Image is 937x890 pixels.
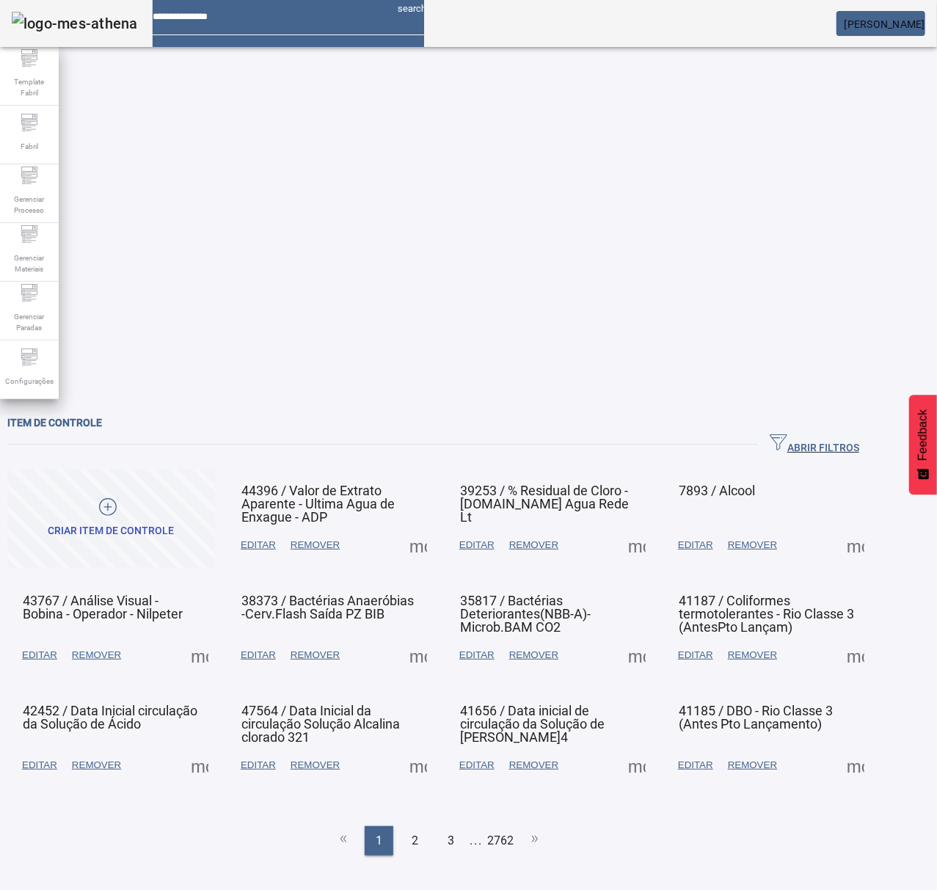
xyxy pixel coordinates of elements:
span: 2 [412,832,418,850]
span: Feedback [916,409,930,461]
button: REMOVER [283,642,347,668]
span: EDITAR [241,538,276,552]
span: Gerenciar Processo [7,189,51,220]
span: 43767 / Análise Visual - Bobina - Operador - Nilpeter [23,593,183,621]
div: Criar item de controle [48,524,175,539]
button: REMOVER [721,642,784,668]
button: REMOVER [502,642,566,668]
span: REMOVER [509,758,558,773]
span: Gerenciar Materiais [7,248,51,279]
span: 3 [448,832,454,850]
button: EDITAR [15,642,65,668]
span: 38373 / Bactérias Anaeróbias -Cerv.Flash Saída PZ BIB [241,593,414,621]
button: Criar item de controle [7,469,215,568]
span: Gerenciar Paradas [7,307,51,338]
span: 42452 / Data Inicial circulação da Solução de Ácido [23,703,197,732]
button: REMOVER [502,532,566,558]
button: EDITAR [452,752,502,778]
button: Mais [842,642,869,668]
span: EDITAR [459,648,495,663]
span: EDITAR [459,758,495,773]
button: ABRIR FILTROS [758,431,871,458]
img: logo-mes-athena [12,12,138,35]
button: Mais [186,752,213,778]
span: 44396 / Valor de Extrato Aparente - Ultima Agua de Enxague - ADP [241,483,395,525]
button: Mais [842,752,869,778]
span: EDITAR [678,648,713,663]
span: 39253 / % Residual de Cloro - [DOMAIN_NAME] Agua Rede Lt [460,483,629,525]
span: EDITAR [678,538,713,552]
span: REMOVER [72,758,121,773]
span: ABRIR FILTROS [770,434,859,456]
span: REMOVER [728,648,777,663]
span: EDITAR [459,538,495,552]
span: REMOVER [72,648,121,663]
span: Item de controle [7,417,102,428]
span: REMOVER [728,758,777,773]
button: Mais [624,752,650,778]
span: EDITAR [22,648,57,663]
span: REMOVER [509,538,558,552]
button: Mais [624,642,650,668]
button: REMOVER [502,752,566,778]
button: REMOVER [721,752,784,778]
button: Feedback - Mostrar pesquisa [909,395,937,495]
span: Fabril [16,136,43,156]
span: REMOVER [291,648,340,663]
span: REMOVER [291,758,340,773]
button: Mais [842,532,869,558]
span: REMOVER [291,538,340,552]
span: REMOVER [509,648,558,663]
button: Mais [186,642,213,668]
button: EDITAR [233,752,283,778]
button: REMOVER [721,532,784,558]
li: 2762 [487,826,514,856]
span: REMOVER [728,538,777,552]
span: 41656 / Data inicial de circulação da Solução de [PERSON_NAME]4 [460,703,605,745]
button: EDITAR [452,532,502,558]
span: EDITAR [678,758,713,773]
button: Mais [405,642,431,668]
button: Mais [624,532,650,558]
span: 35817 / Bactérias Deteriorantes(NBB-A)-Microb.BAM CO2 [460,593,591,635]
span: 47564 / Data Inicial da circulação Solução Alcalina clorado 321 [241,703,400,745]
button: EDITAR [233,642,283,668]
span: Template Fabril [7,72,51,103]
button: EDITAR [15,752,65,778]
button: REMOVER [65,752,128,778]
button: EDITAR [233,532,283,558]
button: REMOVER [283,532,347,558]
button: Mais [405,752,431,778]
button: REMOVER [65,642,128,668]
span: 41185 / DBO - Rio Classe 3 (Antes Pto Lançamento) [679,703,833,732]
span: EDITAR [22,758,57,773]
button: EDITAR [452,642,502,668]
span: 41187 / Coliformes termotolerantes - Rio Classe 3 (AntesPto Lançam) [679,593,854,635]
span: Configurações [1,371,58,391]
button: Mais [405,532,431,558]
span: 7893 / Alcool [679,483,755,498]
button: EDITAR [671,642,721,668]
button: EDITAR [671,752,721,778]
span: EDITAR [241,758,276,773]
span: EDITAR [241,648,276,663]
button: REMOVER [283,752,347,778]
span: [PERSON_NAME] [845,18,925,30]
button: EDITAR [671,532,721,558]
li: ... [469,826,484,856]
